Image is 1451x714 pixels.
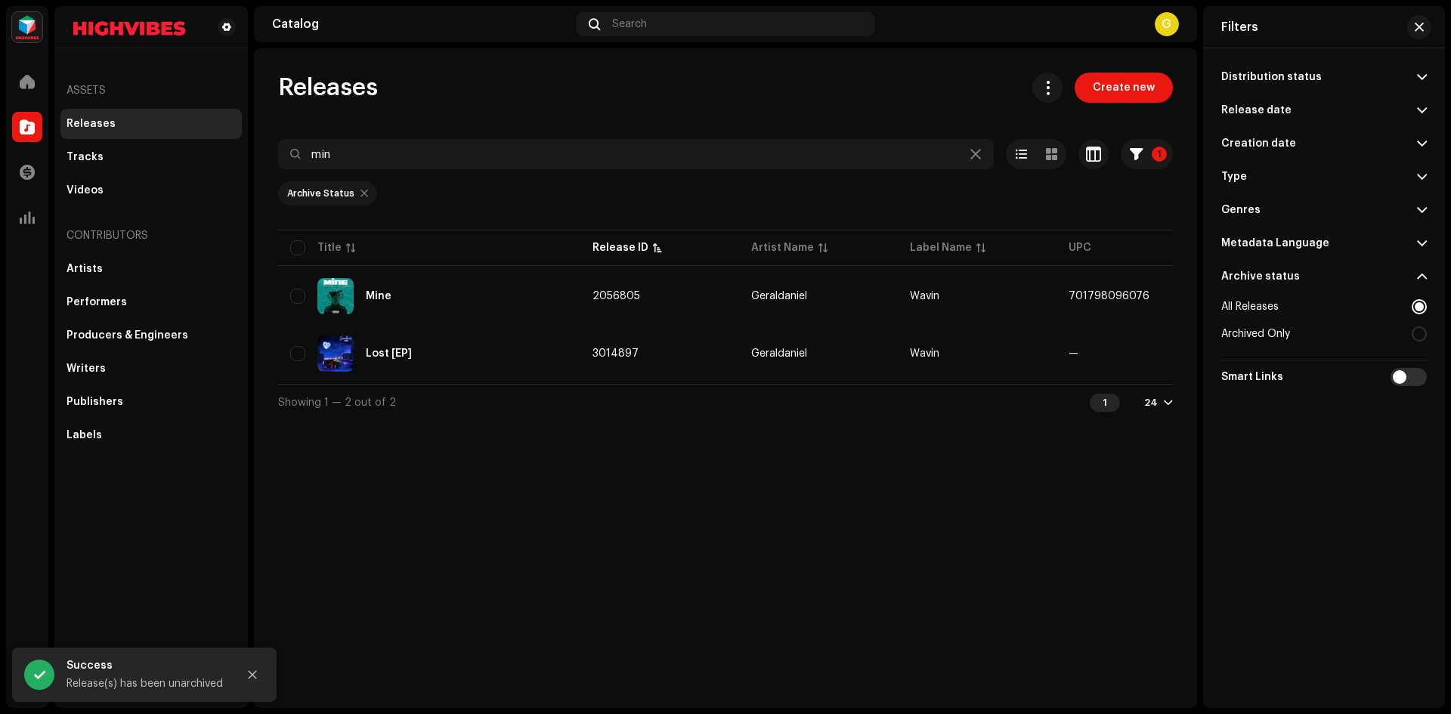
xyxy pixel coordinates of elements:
span: Releases [278,73,378,103]
img: feab3aad-9b62-475c-8caf-26f15a9573ee [12,12,42,42]
div: Release ID [592,240,648,255]
div: Mine [366,291,391,301]
div: Catalog [272,18,571,30]
div: 1 [1090,394,1120,412]
re-m-nav-item: Releases [60,109,242,139]
div: Lost [EP] [366,348,412,359]
span: Wavin [910,291,939,301]
re-m-nav-item: Videos [60,175,242,206]
p-badge: 1 [1152,147,1167,162]
div: Tracks [67,151,104,163]
img: 781f737d-cae9-424c-8a20-420ee64d74ab [317,278,354,314]
button: Create new [1075,73,1173,103]
span: Create new [1093,73,1155,103]
div: Releases [67,118,116,130]
input: Search [278,139,994,169]
span: Showing 1 — 2 out of 2 [278,397,396,408]
div: G [1155,12,1179,36]
div: Success [67,657,225,675]
div: Artist Name [751,240,814,255]
div: Geraldaniel [751,348,807,359]
img: 2c84f7b9-46d0-4499-9020-0cec533f91fb [317,335,354,372]
img: d4093022-bcd4-44a3-a5aa-2cc358ba159b [67,18,193,36]
div: Writers [67,363,106,375]
button: 1 [1121,139,1173,169]
re-m-nav-item: Tracks [60,142,242,172]
re-m-nav-item: Producers & Engineers [60,320,242,351]
div: Videos [67,184,104,196]
span: Geraldaniel [751,348,886,359]
re-m-nav-item: Writers [60,354,242,384]
span: Geraldaniel [751,291,886,301]
div: Artists [67,263,103,275]
re-a-nav-header: Assets [60,73,242,109]
span: — [1069,348,1078,359]
div: Title [317,240,342,255]
span: 701798096076 [1069,291,1149,301]
div: Performers [67,296,127,308]
div: Archive Status [287,187,354,199]
re-m-nav-item: Artists [60,254,242,284]
re-m-nav-item: Publishers [60,387,242,417]
re-a-nav-header: Contributors [60,218,242,254]
div: Label Name [910,240,972,255]
span: 3014897 [592,348,639,359]
div: Publishers [67,396,123,408]
div: Producers & Engineers [67,329,188,342]
span: 2056805 [592,291,640,301]
div: 24 [1144,397,1158,409]
span: Search [612,18,647,30]
div: Geraldaniel [751,291,807,301]
button: Close [237,660,268,690]
div: Release(s) has been unarchived [67,675,225,693]
span: Wavin [910,348,939,359]
re-m-nav-item: Labels [60,420,242,450]
div: Labels [67,429,102,441]
re-m-nav-item: Performers [60,287,242,317]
